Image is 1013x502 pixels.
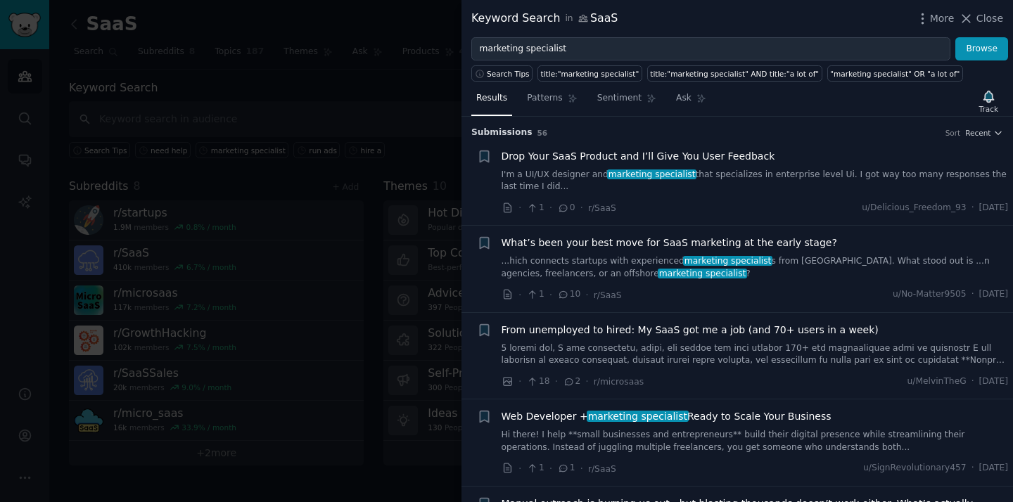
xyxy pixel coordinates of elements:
span: r/microsaas [594,377,644,387]
span: · [580,200,583,215]
span: marketing specialist [658,269,747,278]
span: · [555,374,558,389]
button: Track [974,86,1003,116]
span: More [930,11,955,26]
span: 56 [537,129,548,137]
a: "marketing specialist" OR "a lot of" [827,65,963,82]
div: Track [979,104,998,114]
a: Ask [671,87,711,116]
span: Ask [676,92,692,105]
span: marketing specialist [607,169,696,179]
button: More [915,11,955,26]
span: in [565,13,573,25]
input: Try a keyword related to your business [471,37,950,61]
span: · [549,461,552,476]
span: marketing specialist [683,256,772,266]
a: title:"marketing specialist" [537,65,642,82]
button: Recent [965,128,1003,138]
a: Results [471,87,512,116]
a: Sentiment [592,87,661,116]
span: Patterns [527,92,562,105]
button: Browse [955,37,1008,61]
a: What’s been your best move for SaaS marketing at the early stage? [502,236,837,250]
span: Web Developer + Ready to Scale Your Business [502,409,832,424]
span: r/SaaS [588,203,616,213]
div: title:"marketing specialist" [541,69,639,79]
span: 1 [526,288,544,301]
a: Hi there! I help **small businesses and entrepreneurs** build their digital presence while stream... [502,429,1009,453]
span: · [518,200,521,215]
a: title:"marketing specialist" AND title:"a lot of" [647,65,822,82]
span: Recent [965,128,990,138]
div: "marketing specialist" OR "a lot of" [830,69,960,79]
a: Drop Your SaaS Product and I’ll Give You User Feedback [502,149,775,164]
div: Keyword Search SaaS [471,10,618,27]
a: ...hich connects startups with experiencedmarketing specialists from [GEOGRAPHIC_DATA]. What stoo... [502,255,1009,280]
span: [DATE] [979,462,1008,475]
span: 1 [526,462,544,475]
span: r/SaaS [594,290,622,300]
a: From unemployed to hired: My SaaS got me a job (and 70+ users in a week) [502,323,879,337]
span: · [518,374,521,389]
span: Sentiment [597,92,642,105]
span: · [971,202,974,214]
span: Results [476,92,507,105]
a: 5 loremi dol, S ame consectetu, adipi, eli seddoe tem inci utlabor 170+ etd magnaaliquae admi ve ... [502,342,1009,367]
span: Search Tips [487,69,530,79]
span: 10 [557,288,580,301]
span: u/SignRevolutionary457 [863,462,967,475]
span: u/No-Matter9505 [893,288,967,301]
span: Close [976,11,1003,26]
span: · [549,200,552,215]
span: · [518,288,521,302]
span: r/SaaS [588,464,616,474]
span: · [971,288,974,301]
div: Sort [945,128,961,138]
span: Submission s [471,127,533,139]
span: [DATE] [979,375,1008,388]
span: 18 [526,375,549,388]
a: I'm a UI/UX designer andmarketing specialistthat specializes in enterprise level Ui. I got way to... [502,169,1009,193]
span: 1 [557,462,575,475]
span: · [549,288,552,302]
span: · [971,462,974,475]
button: Search Tips [471,65,533,82]
span: · [971,375,974,388]
span: [DATE] [979,288,1008,301]
span: u/Delicious_Freedom_93 [862,202,966,214]
span: · [518,461,521,476]
span: u/MelvinTheG [907,375,967,388]
span: · [580,461,583,476]
span: [DATE] [979,202,1008,214]
a: Patterns [522,87,582,116]
span: marketing specialist [587,411,689,422]
span: 0 [557,202,575,214]
a: Web Developer +marketing specialistReady to Scale Your Business [502,409,832,424]
span: · [585,374,588,389]
span: · [585,288,588,302]
button: Close [959,11,1003,26]
span: 2 [563,375,580,388]
div: title:"marketing specialist" AND title:"a lot of" [650,69,819,79]
span: 1 [526,202,544,214]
